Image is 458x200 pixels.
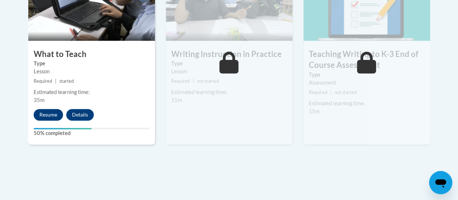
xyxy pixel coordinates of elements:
[197,78,219,84] span: not started
[34,128,92,129] div: Your progress
[330,90,332,95] span: |
[171,68,287,75] div: Lesson
[34,60,150,68] label: Type
[34,68,150,75] div: Lesson
[34,97,45,103] span: 35m
[335,90,357,95] span: not started
[34,109,63,121] button: Resume
[193,78,194,84] span: |
[429,171,452,194] iframe: Button to launch messaging window
[303,49,430,71] h3: Teaching Writing to K-3 End of Course Assessment
[34,88,150,96] div: Estimated learning time:
[171,78,190,84] span: Required
[59,78,74,84] span: started
[28,49,155,60] h3: What to Teach
[309,79,425,87] div: Assessment
[171,88,287,96] div: Estimated learning time:
[309,90,327,95] span: Required
[166,49,293,60] h3: Writing Instruction in Practice
[55,78,56,84] span: |
[171,97,182,103] span: 15m
[171,60,287,68] label: Type
[309,108,320,114] span: 15m
[309,99,425,107] div: Estimated learning time:
[66,109,94,121] button: Details
[34,78,52,84] span: Required
[34,129,150,137] label: 50% completed
[309,71,425,79] label: Type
